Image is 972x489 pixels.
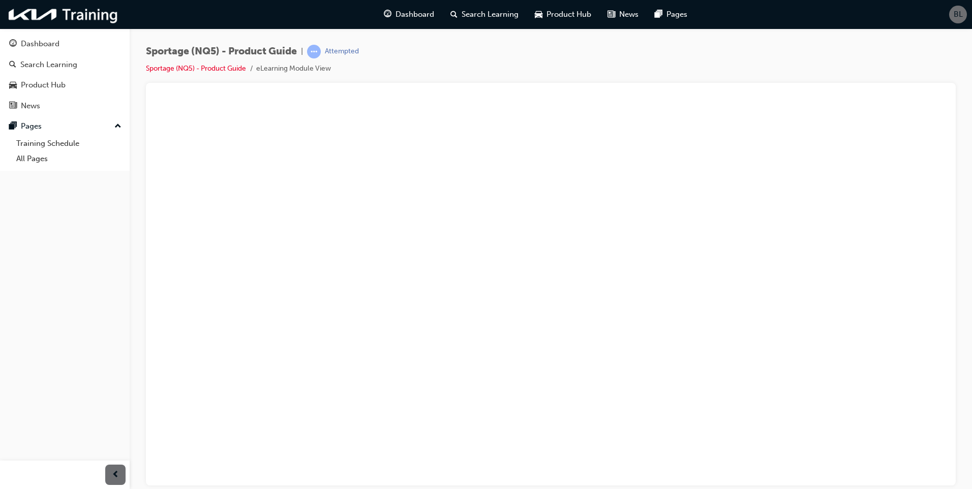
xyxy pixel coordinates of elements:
button: Pages [4,117,126,136]
a: News [4,97,126,115]
div: Product Hub [21,79,66,91]
span: Product Hub [546,9,591,20]
div: Search Learning [20,59,77,71]
div: Pages [21,120,42,132]
span: pages-icon [9,122,17,131]
a: Dashboard [4,35,126,53]
span: Sportage (NQ5) - Product Guide [146,46,297,57]
span: search-icon [450,8,458,21]
span: search-icon [9,60,16,70]
span: BL [954,9,963,20]
span: news-icon [607,8,615,21]
span: Dashboard [396,9,434,20]
div: Attempted [325,47,359,56]
span: learningRecordVerb_ATTEMPT-icon [307,45,321,58]
button: BL [949,6,967,23]
li: eLearning Module View [256,63,331,75]
span: car-icon [9,81,17,90]
span: guage-icon [384,8,391,21]
span: up-icon [114,120,121,133]
span: Search Learning [462,9,519,20]
span: car-icon [535,8,542,21]
a: All Pages [12,151,126,167]
a: Search Learning [4,55,126,74]
span: | [301,46,303,57]
a: pages-iconPages [647,4,695,25]
div: News [21,100,40,112]
span: pages-icon [655,8,662,21]
a: Sportage (NQ5) - Product Guide [146,64,246,73]
img: kia-training [5,4,122,25]
a: Training Schedule [12,136,126,151]
span: Pages [666,9,687,20]
span: prev-icon [112,469,119,481]
a: car-iconProduct Hub [527,4,599,25]
button: DashboardSearch LearningProduct HubNews [4,33,126,117]
span: guage-icon [9,40,17,49]
div: Dashboard [21,38,59,50]
a: search-iconSearch Learning [442,4,527,25]
a: Product Hub [4,76,126,95]
span: news-icon [9,102,17,111]
a: news-iconNews [599,4,647,25]
span: News [619,9,639,20]
a: guage-iconDashboard [376,4,442,25]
